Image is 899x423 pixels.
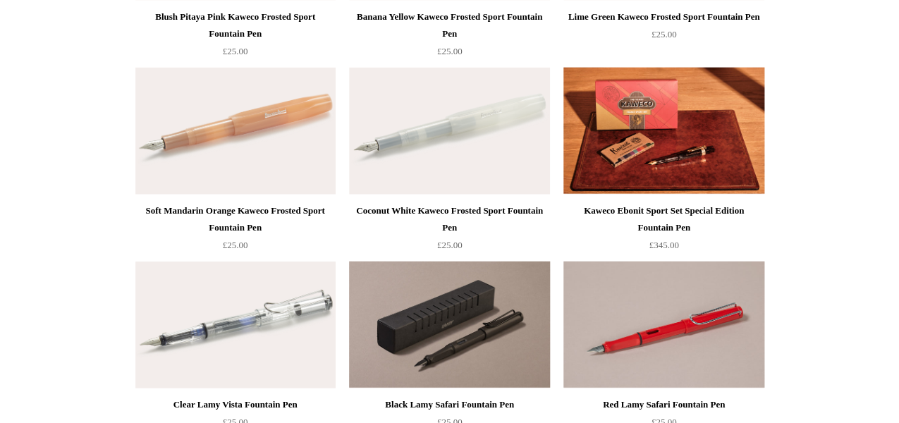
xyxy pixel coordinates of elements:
[437,240,463,250] span: £25.00
[437,46,463,56] span: £25.00
[349,262,549,388] a: Black Lamy Safari Fountain Pen Black Lamy Safari Fountain Pen
[349,8,549,66] a: Banana Yellow Kaweco Frosted Sport Fountain Pen £25.00
[135,68,336,195] img: Soft Mandarin Orange Kaweco Frosted Sport Fountain Pen
[563,68,764,195] img: Kaweco Ebonit Sport Set Special Edition Fountain Pen
[563,68,764,195] a: Kaweco Ebonit Sport Set Special Edition Fountain Pen Kaweco Ebonit Sport Set Special Edition Foun...
[567,8,760,25] div: Lime Green Kaweco Frosted Sport Fountain Pen
[563,8,764,66] a: Lime Green Kaweco Frosted Sport Fountain Pen £25.00
[349,202,549,260] a: Coconut White Kaweco Frosted Sport Fountain Pen £25.00
[649,240,678,250] span: £345.00
[139,396,332,413] div: Clear Lamy Vista Fountain Pen
[349,68,549,195] img: Coconut White Kaweco Frosted Sport Fountain Pen
[353,396,546,413] div: Black Lamy Safari Fountain Pen
[567,396,760,413] div: Red Lamy Safari Fountain Pen
[349,68,549,195] a: Coconut White Kaweco Frosted Sport Fountain Pen Coconut White Kaweco Frosted Sport Fountain Pen
[135,262,336,388] a: Clear Lamy Vista Fountain Pen Clear Lamy Vista Fountain Pen
[353,202,546,236] div: Coconut White Kaweco Frosted Sport Fountain Pen
[135,262,336,388] img: Clear Lamy Vista Fountain Pen
[223,46,248,56] span: £25.00
[563,202,764,260] a: Kaweco Ebonit Sport Set Special Edition Fountain Pen £345.00
[349,262,549,388] img: Black Lamy Safari Fountain Pen
[563,262,764,388] a: Red Lamy Safari Fountain Pen Red Lamy Safari Fountain Pen
[353,8,546,42] div: Banana Yellow Kaweco Frosted Sport Fountain Pen
[223,240,248,250] span: £25.00
[563,262,764,388] img: Red Lamy Safari Fountain Pen
[135,68,336,195] a: Soft Mandarin Orange Kaweco Frosted Sport Fountain Pen Soft Mandarin Orange Kaweco Frosted Sport ...
[567,202,760,236] div: Kaweco Ebonit Sport Set Special Edition Fountain Pen
[135,8,336,66] a: Blush Pitaya Pink Kaweco Frosted Sport Fountain Pen £25.00
[139,8,332,42] div: Blush Pitaya Pink Kaweco Frosted Sport Fountain Pen
[652,29,677,39] span: £25.00
[139,202,332,236] div: Soft Mandarin Orange Kaweco Frosted Sport Fountain Pen
[135,202,336,260] a: Soft Mandarin Orange Kaweco Frosted Sport Fountain Pen £25.00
